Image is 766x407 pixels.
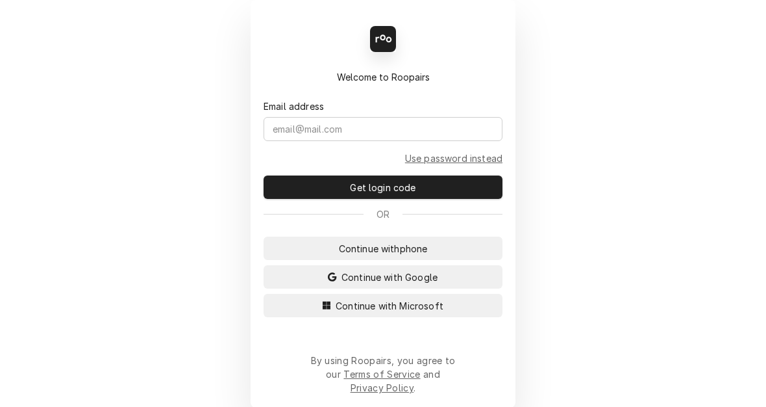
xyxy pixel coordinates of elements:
[339,270,440,284] span: Continue with Google
[264,207,502,221] div: Or
[333,299,446,313] span: Continue with Microsoft
[264,117,502,141] input: email@mail.com
[347,181,418,194] span: Get login code
[264,70,502,84] div: Welcome to Roopairs
[264,99,324,113] label: Email address
[264,176,502,199] button: Get login code
[343,369,420,380] a: Terms of Service
[264,265,502,289] button: Continue with Google
[264,237,502,260] button: Continue withphone
[264,294,502,317] button: Continue with Microsoft
[336,242,430,256] span: Continue with phone
[351,382,414,393] a: Privacy Policy
[405,151,502,165] a: Go to Email and password form
[310,354,456,395] div: By using Roopairs, you agree to our and .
